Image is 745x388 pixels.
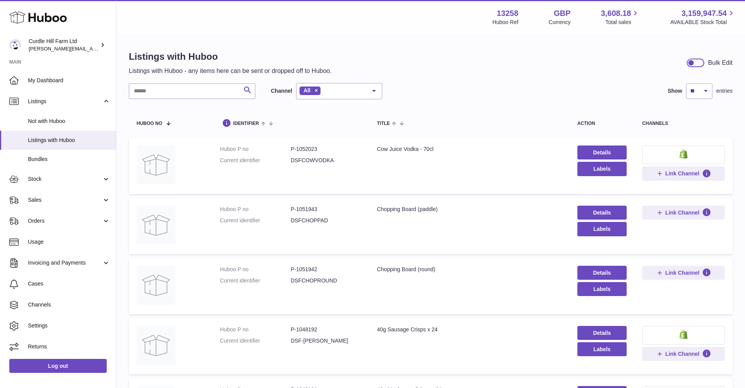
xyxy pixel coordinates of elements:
span: Link Channel [665,350,700,357]
span: 3,159,947.54 [681,8,727,19]
strong: 13258 [497,8,518,19]
span: 3,608.18 [601,8,631,19]
button: Labels [577,222,627,236]
div: Chopping Board (round) [377,266,561,273]
button: Link Channel [642,266,725,280]
div: Curdle Hill Farm Ltd [29,38,99,52]
button: Link Channel [642,206,725,220]
span: entries [716,87,733,95]
button: Link Channel [642,166,725,180]
span: Orders [28,217,102,225]
dd: P-1051943 [291,206,361,213]
dd: P-1051942 [291,266,361,273]
img: shopify-small.png [679,149,688,159]
div: channels [642,121,725,126]
span: Bundles [28,156,110,163]
span: Settings [28,322,110,329]
a: Details [577,326,627,340]
img: charlotte@diddlysquatfarmshop.com [9,39,21,51]
dt: Current identifier [220,157,291,164]
dt: Huboo P no [220,145,291,153]
dd: DSF-[PERSON_NAME] [291,337,361,345]
dd: P-1048192 [291,326,361,333]
div: Huboo Ref [492,19,518,26]
div: 40g Sausage Crisps x 24 [377,326,561,333]
span: Link Channel [665,170,700,177]
span: Link Channel [665,209,700,216]
dt: Current identifier [220,337,291,345]
dd: DSFCHOPROUND [291,277,361,284]
label: Channel [271,87,292,95]
div: Cow Juice Vodka - 70cl [377,145,561,153]
span: identifier [233,121,259,126]
span: Returns [28,343,110,350]
span: Invoicing and Payments [28,259,102,267]
span: Sales [28,196,102,204]
span: Huboo no [137,121,162,126]
img: 40g Sausage Crisps x 24 [137,326,175,365]
span: AVAILABLE Stock Total [670,19,736,26]
img: Cow Juice Vodka - 70cl [137,145,175,184]
dt: Huboo P no [220,206,291,213]
a: Details [577,266,627,280]
dd: DSFCHOPPAD [291,217,361,224]
button: Labels [577,342,627,356]
dd: DSFCOWVODKA [291,157,361,164]
strong: GBP [554,8,570,19]
img: shopify-small.png [679,330,688,339]
span: Listings [28,98,102,105]
a: Details [577,206,627,220]
span: title [377,121,390,126]
label: Show [668,87,682,95]
span: [PERSON_NAME][EMAIL_ADDRESS][DOMAIN_NAME] [29,45,156,52]
a: Log out [9,359,107,373]
span: All [303,87,310,94]
span: Usage [28,238,110,246]
a: Details [577,145,627,159]
span: Listings with Huboo [28,137,110,144]
a: 3,159,947.54 AVAILABLE Stock Total [670,8,736,26]
h1: Listings with Huboo [129,50,332,63]
dd: P-1052023 [291,145,361,153]
img: Chopping Board (round) [137,266,175,305]
button: Labels [577,162,627,176]
div: Bulk Edit [708,59,733,67]
span: My Dashboard [28,77,110,84]
span: Not with Huboo [28,118,110,125]
div: Currency [549,19,571,26]
span: Cases [28,280,110,288]
button: Link Channel [642,347,725,361]
a: 3,608.18 Total sales [601,8,640,26]
span: Stock [28,175,102,183]
div: Chopping Board (paddle) [377,206,561,213]
dt: Current identifier [220,277,291,284]
dt: Huboo P no [220,266,291,273]
span: Channels [28,301,110,308]
dt: Huboo P no [220,326,291,333]
img: Chopping Board (paddle) [137,206,175,244]
span: Total sales [605,19,640,26]
button: Labels [577,282,627,296]
p: Listings with Huboo - any items here can be sent or dropped off to Huboo. [129,67,332,75]
span: Link Channel [665,269,700,276]
div: action [577,121,627,126]
dt: Current identifier [220,217,291,224]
